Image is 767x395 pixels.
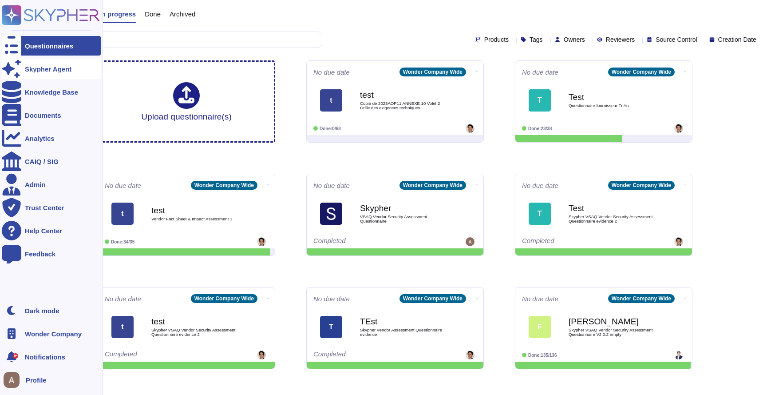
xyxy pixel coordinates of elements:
[522,237,631,246] div: Completed
[2,198,101,217] a: Trust Center
[145,11,161,17] span: Done
[569,215,657,223] span: Skypher VSAQ Vendor Security Assessment Questionnaire evidence 2
[360,204,449,212] b: Skypher
[26,377,47,383] span: Profile
[2,152,101,171] a: CAIQ / SIG
[569,204,657,212] b: Test
[151,206,240,215] b: test
[313,237,422,246] div: Completed
[360,215,449,223] span: VSAQ Vendor Security Assessment Questionnaire
[2,244,101,263] a: Feedback
[105,182,141,189] span: No due date
[2,221,101,240] a: Help Center
[606,36,635,43] span: Reviewers
[529,203,551,225] div: T
[522,295,558,302] span: No due date
[569,93,657,101] b: Test
[2,128,101,148] a: Analytics
[13,353,18,359] div: 9+
[191,181,257,190] div: Wonder Company Wide
[141,82,232,121] div: Upload questionnaire(s)
[111,316,134,338] div: t
[25,66,71,72] div: Skypher Agent
[25,89,78,96] div: Knowledge Base
[257,237,266,246] img: user
[320,89,342,112] div: t
[2,105,101,125] a: Documents
[484,36,509,43] span: Products
[528,353,557,358] span: Done: 135/136
[4,372,20,388] img: user
[360,317,449,326] b: TEst
[313,182,350,189] span: No due date
[529,89,551,112] div: T
[2,370,26,390] button: user
[25,135,55,142] div: Analytics
[360,328,449,336] span: Skypher Vendor Assessment Questionnaire evidence
[25,354,65,360] span: Notifications
[151,328,240,336] span: Skypher VSAQ Vendor Security Assessment Questionnaire evidence 2
[529,316,551,338] div: F
[608,294,675,303] div: Wonder Company Wide
[530,36,543,43] span: Tags
[466,351,474,359] img: user
[360,101,449,110] span: Copie de 2023AOP11 ANNEXE 10 Volet 2 Grille des exigences techniques
[25,158,59,165] div: CAIQ / SIG
[528,126,552,131] span: Done: 23/38
[466,124,474,133] img: user
[151,317,240,326] b: test
[674,351,683,359] img: user
[2,59,101,79] a: Skypher Agent
[674,237,683,246] img: user
[111,239,134,244] span: Done: 34/35
[105,295,141,302] span: No due date
[25,43,73,49] div: Questionnaires
[25,112,61,119] div: Documents
[320,316,342,338] div: T
[656,36,697,43] span: Source Control
[718,36,756,43] span: Creation Date
[608,68,675,76] div: Wonder Company Wide
[313,295,350,302] span: No due date
[399,181,466,190] div: Wonder Company Wide
[569,104,657,108] span: Questionnaire fournisseur Fr An
[105,351,213,359] div: Completed
[320,203,342,225] img: Logo
[564,36,585,43] span: Owners
[35,32,322,48] input: Search by keywords
[569,317,657,326] b: [PERSON_NAME]
[674,124,683,133] img: user
[257,351,266,359] img: user
[25,307,59,314] div: Dark mode
[522,182,558,189] span: No due date
[25,181,46,188] div: Admin
[399,68,466,76] div: Wonder Company Wide
[313,69,350,76] span: No due date
[522,69,558,76] span: No due date
[360,91,449,99] b: test
[2,175,101,194] a: Admin
[25,331,82,337] span: Wonder Company
[170,11,195,17] span: Archived
[399,294,466,303] div: Wonder Company Wide
[320,126,341,131] span: Done: 0/68
[99,11,136,17] span: In progress
[313,351,422,359] div: Completed
[466,237,474,246] img: user
[25,251,55,257] div: Feedback
[25,204,64,211] div: Trust Center
[608,181,675,190] div: Wonder Company Wide
[151,217,240,221] span: Vendor Fact Sheet & Impact Assessment 1
[569,328,657,336] span: Skypher VSAQ Vendor Security Assessment Questionnaire V2.0.2 empty
[2,82,101,102] a: Knowledge Base
[2,36,101,56] a: Questionnaires
[111,203,134,225] div: t
[25,227,62,234] div: Help Center
[191,294,257,303] div: Wonder Company Wide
